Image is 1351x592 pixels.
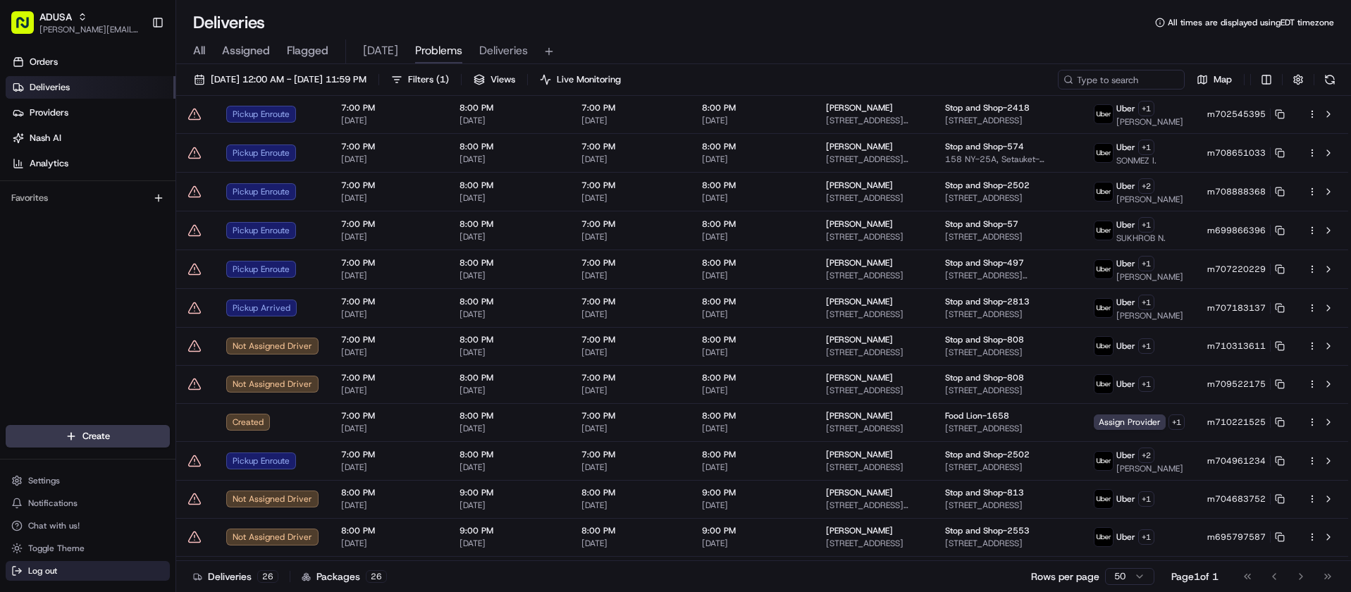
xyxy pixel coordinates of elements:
span: 7:00 PM [581,410,679,421]
span: m695797587 [1207,531,1266,543]
span: 8:00 PM [459,180,559,191]
button: +1 [1138,217,1154,233]
span: ( 1 ) [436,73,449,86]
span: 8:00 PM [702,334,803,345]
span: [STREET_ADDRESS] [826,462,923,473]
button: m702545395 [1207,109,1285,120]
span: Uber [1116,378,1135,390]
button: Views [467,70,522,90]
span: [DATE] [341,385,437,396]
span: 7:00 PM [341,296,437,307]
span: Assign Provider [1094,414,1166,430]
button: +1 [1138,491,1154,507]
span: [DATE] [341,538,437,549]
span: 9:00 PM [702,487,803,498]
span: [PERSON_NAME] [826,180,893,191]
button: Log out [6,561,170,581]
button: Refresh [1320,70,1340,90]
button: +1 [1138,529,1154,545]
span: 8:00 PM [702,180,803,191]
span: [STREET_ADDRESS] [826,231,923,242]
span: m707220229 [1207,264,1266,275]
span: [DATE] [702,154,803,165]
span: All [193,42,205,59]
span: Chat with us! [28,520,80,531]
span: [DATE] [702,538,803,549]
span: 8:00 PM [702,410,803,421]
span: [PERSON_NAME] [1116,194,1183,205]
span: 7:00 PM [341,102,437,113]
img: profile_uber_ahold_partner.png [1094,221,1113,240]
span: [PERSON_NAME] [1116,463,1183,474]
span: [STREET_ADDRESS] [945,309,1071,320]
button: m699866396 [1207,225,1285,236]
div: Page 1 of 1 [1171,569,1219,584]
span: m710313611 [1207,340,1266,352]
span: 8:00 PM [702,218,803,230]
span: [DATE] [581,192,679,204]
span: Stop and Shop-808 [945,334,1024,345]
span: 7:00 PM [341,180,437,191]
span: 7:00 PM [581,141,679,152]
span: Toggle Theme [28,543,85,554]
span: Uber [1116,142,1135,153]
span: [DATE] [459,500,559,511]
span: [DATE] [702,423,803,434]
button: Start new chat [240,139,257,156]
span: Stop and Shop-57 [945,218,1018,230]
span: [DATE] [581,538,679,549]
span: [DATE] [341,154,437,165]
span: Uber [1116,258,1135,269]
span: [PERSON_NAME] [826,296,893,307]
span: Assigned [222,42,270,59]
span: [DATE] [459,423,559,434]
span: [DATE] [702,115,803,126]
span: [PERSON_NAME] [826,102,893,113]
span: [DATE] [341,347,437,358]
span: [STREET_ADDRESS] [945,385,1071,396]
span: [DATE] [459,270,559,281]
span: [PERSON_NAME][EMAIL_ADDRESS][PERSON_NAME][DOMAIN_NAME] [39,24,140,35]
div: Deliveries [193,569,278,584]
span: [DATE] [459,115,559,126]
span: [STREET_ADDRESS] [945,538,1071,549]
span: [STREET_ADDRESS] [945,462,1071,473]
span: 7:00 PM [341,334,437,345]
span: Analytics [30,157,68,170]
span: Live Monitoring [557,73,621,86]
span: 8:00 PM [702,449,803,460]
span: [DATE] [459,462,559,473]
span: 8:00 PM [702,102,803,113]
div: 💻 [119,206,130,217]
div: Start new chat [48,135,231,149]
span: [PERSON_NAME] [826,257,893,269]
span: m709522175 [1207,378,1266,390]
span: [DATE] [581,115,679,126]
span: [PERSON_NAME] [1116,271,1183,283]
span: [STREET_ADDRESS][PERSON_NAME] [826,115,923,126]
span: Stop and Shop-574 [945,141,1024,152]
span: [PERSON_NAME] [826,218,893,230]
button: Map [1190,70,1238,90]
button: ADUSA [39,10,72,24]
span: [STREET_ADDRESS] [945,423,1071,434]
button: +2 [1138,178,1154,194]
span: Food Lion-1658 [945,410,1009,421]
span: Orders [30,56,58,68]
span: [DATE] [702,270,803,281]
img: profile_uber_ahold_partner.png [1094,183,1113,201]
button: ADUSA[PERSON_NAME][EMAIL_ADDRESS][PERSON_NAME][DOMAIN_NAME] [6,6,146,39]
span: Flagged [287,42,328,59]
span: Views [491,73,515,86]
button: +1 [1138,338,1154,354]
button: +1 [1138,140,1154,155]
span: Uber [1116,180,1135,192]
span: [DATE] [702,309,803,320]
span: [PERSON_NAME] [1116,310,1183,321]
input: Type to search [1058,70,1185,90]
span: Uber [1116,219,1135,230]
span: [DATE] [459,309,559,320]
span: 8:00 PM [702,372,803,383]
button: m704683752 [1207,493,1285,505]
span: Providers [30,106,68,119]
